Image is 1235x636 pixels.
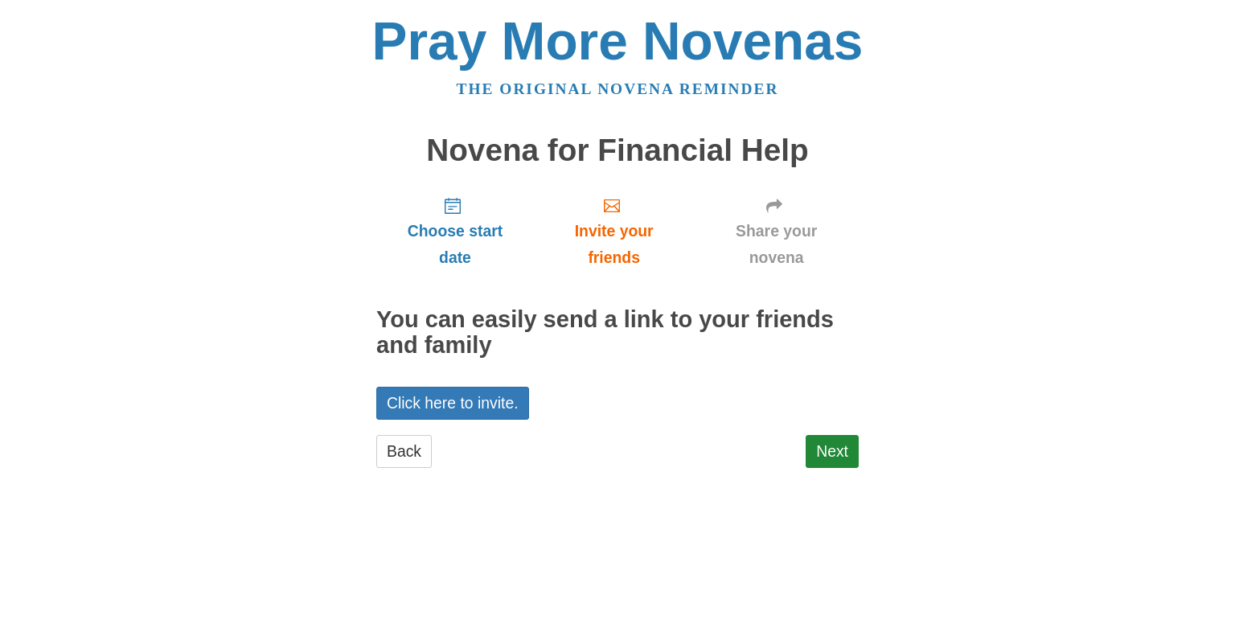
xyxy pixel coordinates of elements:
[376,133,859,168] h1: Novena for Financial Help
[534,183,694,279] a: Invite your friends
[457,80,779,97] a: The original novena reminder
[806,435,859,468] a: Next
[710,218,843,271] span: Share your novena
[694,183,859,279] a: Share your novena
[376,387,529,420] a: Click here to invite.
[376,307,859,359] h2: You can easily send a link to your friends and family
[372,11,864,71] a: Pray More Novenas
[376,435,432,468] a: Back
[550,218,678,271] span: Invite your friends
[392,218,518,271] span: Choose start date
[376,183,534,279] a: Choose start date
